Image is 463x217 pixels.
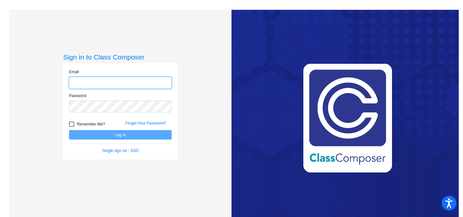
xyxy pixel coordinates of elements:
[125,121,166,125] a: Forgot Your Password?
[77,120,105,128] span: Remember Me?
[63,53,178,61] h3: Sign in to Class Composer
[69,130,172,140] button: Log In
[102,148,138,153] a: Single sign on - SSO
[69,93,86,99] label: Password
[69,69,79,75] label: Email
